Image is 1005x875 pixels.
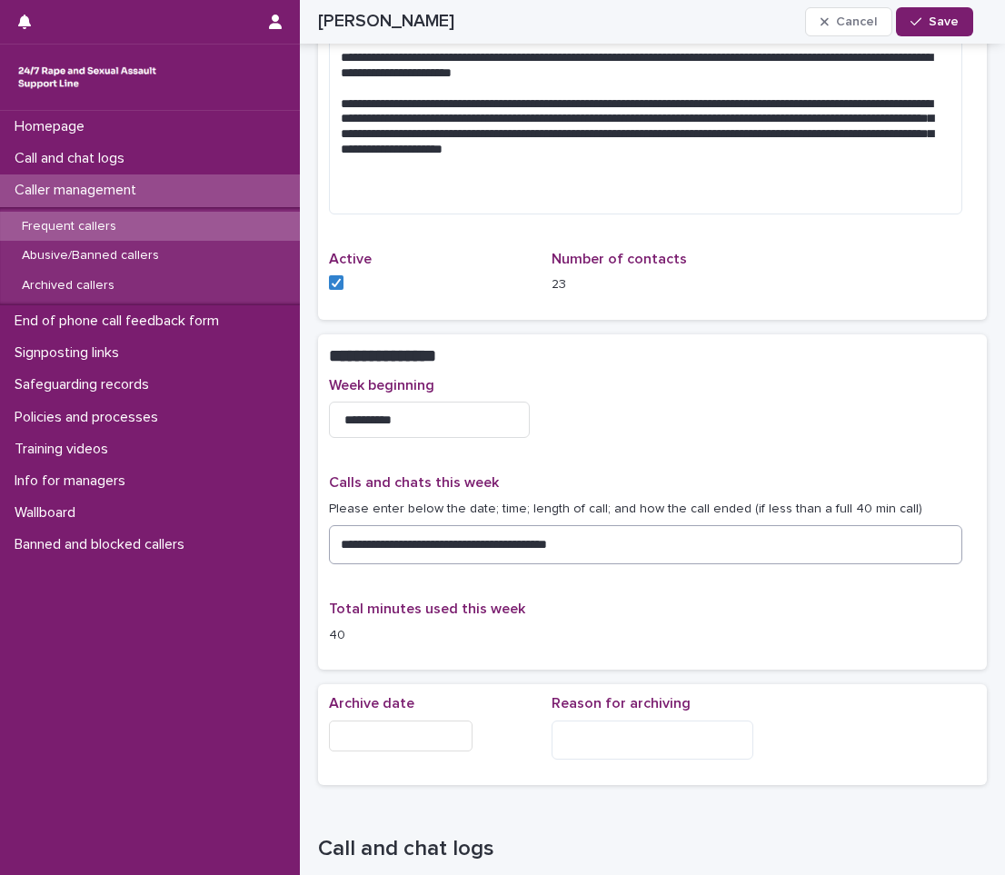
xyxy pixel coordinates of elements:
button: Cancel [805,7,892,36]
p: Safeguarding records [7,376,164,393]
p: Frequent callers [7,219,131,234]
p: Abusive/Banned callers [7,248,174,263]
h2: [PERSON_NAME] [318,11,454,32]
span: Archive date [329,696,414,711]
span: Number of contacts [552,252,687,266]
p: Wallboard [7,504,90,522]
p: 23 [552,275,752,294]
p: Info for managers [7,472,140,490]
span: Cancel [836,15,877,28]
span: Reason for archiving [552,696,691,711]
p: End of phone call feedback form [7,313,234,330]
p: Signposting links [7,344,134,362]
p: Training videos [7,441,123,458]
p: Banned and blocked callers [7,536,199,553]
span: Calls and chats this week [329,475,499,490]
span: Total minutes used this week [329,602,525,616]
span: Week beginning [329,378,434,393]
p: Call and chat logs [7,150,139,167]
p: Please enter below the date; time; length of call; and how the call ended (if less than a full 40... [329,500,976,519]
h1: Call and chat logs [318,836,987,862]
span: Save [929,15,959,28]
p: 40 [329,626,530,645]
p: Archived callers [7,278,129,293]
button: Save [896,7,973,36]
p: Policies and processes [7,409,173,426]
p: Homepage [7,118,99,135]
p: Caller management [7,182,151,199]
img: rhQMoQhaT3yELyF149Cw [15,59,160,95]
span: Active [329,252,372,266]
